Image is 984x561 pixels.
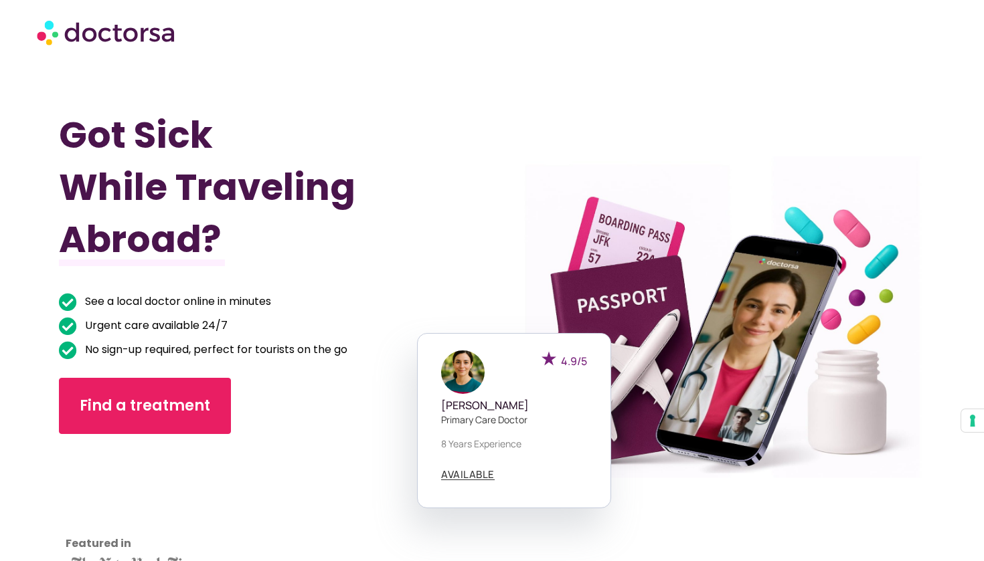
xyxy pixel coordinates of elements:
[66,454,186,554] iframe: Customer reviews powered by Trustpilot
[961,409,984,432] button: Your consent preferences for tracking technologies
[82,292,271,311] span: See a local doctor online in minutes
[561,354,587,368] span: 4.9/5
[441,399,587,412] h5: [PERSON_NAME]
[82,340,347,359] span: No sign-up required, perfect for tourists on the go
[441,413,587,427] p: Primary care doctor
[82,316,228,335] span: Urgent care available 24/7
[441,469,495,480] a: AVAILABLE
[441,437,587,451] p: 8 years experience
[59,109,427,265] h1: Got Sick While Traveling Abroad?
[66,536,131,551] strong: Featured in
[80,395,210,417] span: Find a treatment
[59,378,231,434] a: Find a treatment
